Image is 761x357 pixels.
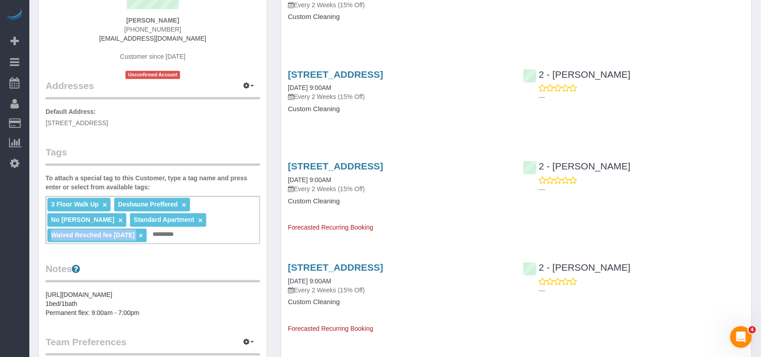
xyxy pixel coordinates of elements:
a: [DATE] 9:00AM [288,84,331,91]
span: Customer since [DATE] [120,53,186,60]
a: [STREET_ADDRESS] [288,262,383,272]
legend: Notes [46,262,260,282]
a: 2 - [PERSON_NAME] [523,161,631,171]
a: 2 - [PERSON_NAME] [523,262,631,272]
label: Default Address: [46,107,96,116]
span: [PHONE_NUMBER] [124,26,181,33]
a: [EMAIL_ADDRESS][DOMAIN_NAME] [99,35,206,42]
span: No [PERSON_NAME] [51,216,114,223]
h4: Custom Cleaning [288,197,510,205]
span: 4 [749,326,756,334]
p: Every 2 Weeks (15% Off) [288,0,510,9]
a: × [139,232,143,240]
p: Every 2 Weeks (15% Off) [288,184,510,193]
a: × [118,216,122,224]
img: Automaid Logo [5,9,23,22]
h4: Custom Cleaning [288,13,510,21]
iframe: Intercom live chat [730,326,752,348]
span: Forecasted Recurring Booking [288,325,373,332]
a: [DATE] 9:00AM [288,176,331,183]
label: To attach a special tag to this Customer, type a tag name and press enter or select from availabl... [46,174,260,192]
span: Unconfirmed Account [125,71,181,79]
pre: [URL][DOMAIN_NAME] 1bed/1bath Permanent flex: 9:00am - 7:00pm [46,290,260,317]
strong: [PERSON_NAME] [126,17,179,24]
a: × [182,201,186,209]
legend: Tags [46,146,260,166]
span: [STREET_ADDRESS] [46,119,108,127]
a: [DATE] 9:00AM [288,277,331,285]
span: Waived Resched fee [DATE] [51,231,135,239]
p: --- [539,185,745,194]
span: 3 Floor Walk Up [51,201,98,208]
h4: Custom Cleaning [288,298,510,306]
a: × [198,216,202,224]
a: × [103,201,107,209]
span: Forecasted Recurring Booking [288,224,373,231]
p: Every 2 Weeks (15% Off) [288,92,510,101]
p: Every 2 Weeks (15% Off) [288,286,510,295]
p: --- [539,286,745,295]
p: --- [539,93,745,102]
legend: Team Preferences [46,335,260,356]
a: 2 - [PERSON_NAME] [523,69,631,80]
span: Standard Apartment [134,216,194,223]
a: [STREET_ADDRESS] [288,161,383,171]
a: [STREET_ADDRESS] [288,69,383,80]
span: Deshaune Preffered [118,201,178,208]
h4: Custom Cleaning [288,105,510,113]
